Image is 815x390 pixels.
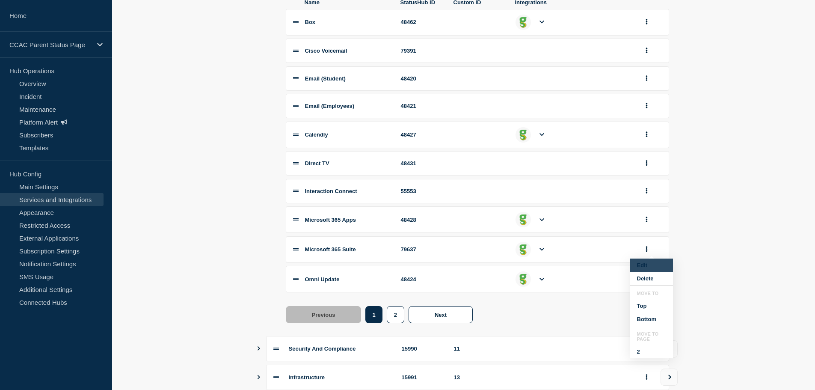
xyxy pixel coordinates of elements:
[641,99,652,113] button: group actions
[305,246,356,253] span: Microsoft 365 Suite
[305,131,328,138] span: Calendly
[305,48,347,54] span: Cisco Voicemail
[641,213,652,226] button: group actions
[641,15,652,29] button: group actions
[630,259,673,272] button: Edit
[641,243,652,256] button: group actions
[516,213,530,226] img: statusgator_icon
[305,160,329,167] span: Direct TV
[516,273,530,286] img: statusgator_icon
[401,19,444,25] div: 48462
[401,75,444,82] div: 48420
[401,188,444,194] div: 55553
[401,160,444,167] div: 48431
[365,306,382,323] button: 1
[454,374,631,381] div: 13
[289,345,356,352] span: Security And Compliance
[402,345,444,352] div: 15990
[401,217,444,223] div: 48428
[630,291,673,299] li: Move to
[401,103,444,109] div: 48421
[305,188,357,194] span: Interaction Connect
[516,16,530,29] img: statusgator_icon
[257,336,261,361] button: Show services
[630,313,673,326] button: Bottom
[409,306,473,323] button: Next
[516,128,530,141] img: statusgator_icon
[401,48,444,54] div: 79391
[630,299,673,313] button: Top
[9,41,92,48] p: CCAC Parent Status Page
[516,243,530,256] img: statusgator_icon
[630,331,673,345] li: Move to page
[641,128,652,141] button: group actions
[257,365,261,390] button: Show services
[401,131,444,138] div: 48427
[454,345,631,352] div: 11
[641,371,652,384] button: group actions
[305,276,340,283] span: Omni Update
[289,374,325,381] span: Infrastructure
[661,369,678,386] button: view group
[305,75,346,82] span: Email (Student)
[630,272,673,285] button: Delete
[641,185,652,198] button: group actions
[305,217,356,223] span: Microsoft 365 Apps
[435,312,447,318] span: Next
[402,374,444,381] div: 15991
[312,312,335,318] span: Previous
[641,72,652,85] button: group actions
[401,276,444,283] div: 48424
[305,103,355,109] span: Email (Employees)
[286,306,362,323] button: Previous
[401,246,444,253] div: 79637
[305,19,316,25] span: Box
[630,345,673,358] button: 2
[387,306,404,323] button: 2
[641,157,652,170] button: group actions
[641,44,652,57] button: group actions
